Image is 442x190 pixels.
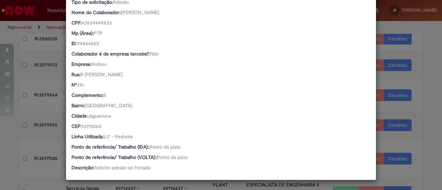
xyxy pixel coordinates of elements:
[82,123,102,129] span: 13910268
[71,102,85,109] b: Bairro:
[77,40,99,47] span: 99844803
[103,92,106,98] span: B
[85,102,132,109] span: [GEOGRAPHIC_DATA]
[157,154,188,160] span: Ponto da pista
[71,61,91,67] b: Empresa:
[71,9,121,16] b: Nome do Colaborador::
[150,51,158,57] span: Não
[71,113,88,119] b: Cidade:
[94,30,103,36] span: PTP
[71,20,81,26] b: CPF:
[104,133,133,140] span: L17 - Pedreira
[71,51,150,57] b: Colaborador é de empresa terceira?:
[150,144,180,150] span: Ponto da pista
[71,82,78,88] b: N°:
[71,154,157,160] b: Ponto de referência/ Trabalho (VOLTA)::
[71,144,150,150] b: Ponto de referência/ Trabalho (IDA)::
[94,164,151,171] span: Solicito adesão ao fretado
[80,71,123,78] span: R [PERSON_NAME]
[81,20,112,26] span: 43539449833
[71,164,94,171] b: Descrição:
[71,71,80,78] b: Rua:
[71,123,82,129] b: CEP:
[91,61,107,67] span: Ambev
[121,9,159,16] span: [PERSON_NAME]
[78,82,84,88] span: 141
[71,92,103,98] b: Complemento:
[71,30,94,36] b: Mp (Área):
[71,40,77,47] b: ID:
[88,113,111,119] span: Jaguariúna
[71,133,104,140] b: Linha Utilizada:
